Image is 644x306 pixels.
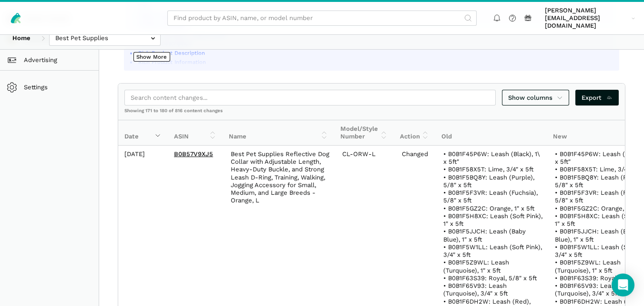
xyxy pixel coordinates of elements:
th: Action: activate to sort column ascending [394,120,436,146]
th: Model/Style Number: activate to sort column ascending [334,120,394,146]
input: Best Pet Supplies [49,31,161,46]
span: • B0B1F5JJCH: Leash (Baby Blue), 1" x 5ft [443,228,528,243]
span: • B0B1F5H8XC: Leash (Soft Pink), 1" x 5ft [443,212,544,227]
span: • B0B1F5F3VR: Leash (Fuchsia), 5/8" x 5ft [443,189,540,204]
span: Export [582,93,613,103]
input: Find product by ASIN, name, or model number [167,11,477,26]
th: Old [435,120,547,146]
span: • B0B1F5BQ8Y: Leash (Purple), 5/8" x 5ft [443,174,536,189]
span: • B0B1F5GZ2C: Orange, 1" x 5ft [443,205,534,212]
li: Rich Product Information [137,58,613,66]
input: Search content changes... [124,90,496,106]
span: • B0B1F5JJCH: Leash (Baby Blue), 1" x 5ft [555,228,639,243]
button: Show More [133,52,170,62]
span: Show columns [508,93,563,103]
a: Home [6,31,37,46]
a: B0B57V9XJ5 [174,150,213,158]
span: • B0B1F5Z9WL: Leash (Turquoise), 1" x 5ft [443,259,511,274]
span: • B0B1F5W1LL: Leash (Soft Pink), 3/4" x 5ft [443,243,544,258]
a: Export [575,90,619,106]
li: Rich Product Description [137,49,613,57]
div: Open Intercom Messenger [612,274,634,296]
span: • B0B1F65V93: Leash (Turquoise), 3/4" x 5ft [443,282,509,297]
span: • B0B1F5Z9WL: Leash (Turquoise), 1" x 5ft [555,259,623,274]
th: ASIN: activate to sort column ascending [168,120,223,146]
span: • B0B1F63S39: Royal, 5/8" x 5ft [443,274,537,282]
span: • B0B1F58X5T: Lime, 3/4" x 5ft [443,166,533,173]
span: • B0B1F45P6W: Leash (Black), 1\ x 5ft" [443,150,542,165]
th: Name: activate to sort column ascending [223,120,334,146]
a: [PERSON_NAME][EMAIL_ADDRESS][DOMAIN_NAME] [542,5,638,32]
div: Showing 171 to 180 of 816 content changes [118,107,625,120]
a: Show columns [502,90,570,106]
th: Date: activate to sort column ascending [118,120,168,146]
span: • B0B1F65V93: Leash (Turquoise), 3/4" x 5ft [555,282,620,297]
span: [PERSON_NAME][EMAIL_ADDRESS][DOMAIN_NAME] [545,7,628,30]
